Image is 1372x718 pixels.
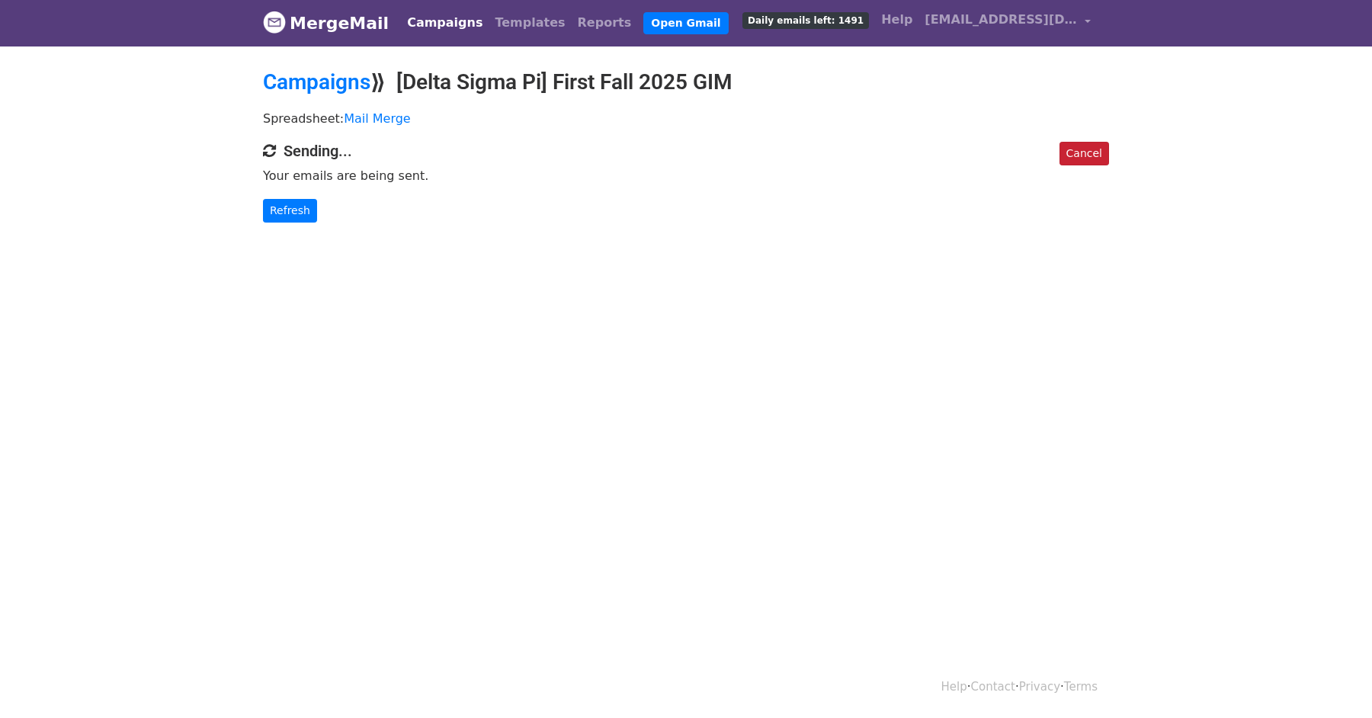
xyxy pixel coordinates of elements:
iframe: Chat Widget [1296,645,1372,718]
h4: Sending... [263,142,1109,160]
a: Open Gmail [643,12,728,34]
a: Contact [971,680,1015,694]
a: Cancel [1059,142,1109,165]
span: [EMAIL_ADDRESS][DOMAIN_NAME] [925,11,1077,29]
a: Campaigns [401,8,489,38]
a: Campaigns [263,69,370,95]
a: MergeMail [263,7,389,39]
a: Templates [489,8,571,38]
img: MergeMail logo [263,11,286,34]
p: Spreadsheet: [263,111,1109,127]
a: Refresh [263,199,317,223]
a: Daily emails left: 1491 [736,5,875,35]
p: Your emails are being sent. [263,168,1109,184]
a: [EMAIL_ADDRESS][DOMAIN_NAME] [918,5,1097,40]
a: Reports [572,8,638,38]
a: Help [941,680,967,694]
a: Help [875,5,918,35]
h2: ⟫ [Delta Sigma Pi] First Fall 2025 GIM [263,69,1109,95]
a: Terms [1064,680,1098,694]
a: Privacy [1019,680,1060,694]
a: Mail Merge [344,111,411,126]
span: Daily emails left: 1491 [742,12,869,29]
